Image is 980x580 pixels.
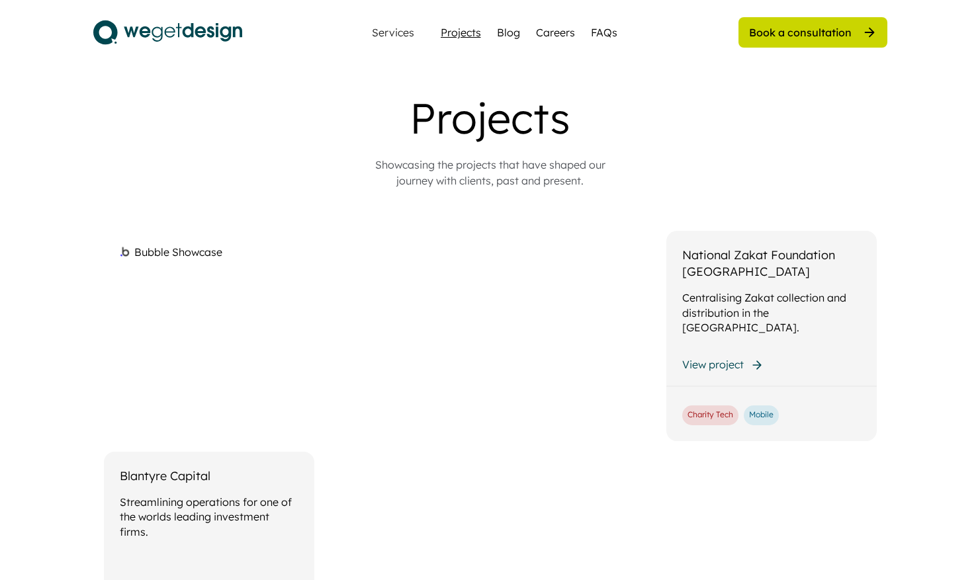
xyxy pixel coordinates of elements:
[749,25,852,40] div: Book a consultation
[367,27,420,38] div: Services
[120,495,298,539] div: Streamlining operations for one of the worlds leading investment firms.
[226,93,755,144] div: Projects
[688,409,733,421] div: Charity Tech
[119,245,130,258] img: bubble%201.png
[358,157,623,188] div: Showcasing the projects that have shaped our journey with clients, past and present.
[497,24,520,40] a: Blog
[120,468,210,484] div: Blantyre Capital
[93,16,242,49] img: logo.svg
[134,244,222,260] div: Bubble Showcase
[591,24,617,40] a: FAQs
[682,247,861,280] div: National Zakat Foundation [GEOGRAPHIC_DATA]
[441,24,481,40] a: Projects
[682,357,744,372] div: View project
[536,24,575,40] a: Careers
[749,409,774,421] div: Mobile
[682,290,861,335] div: Centralising Zakat collection and distribution in the [GEOGRAPHIC_DATA].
